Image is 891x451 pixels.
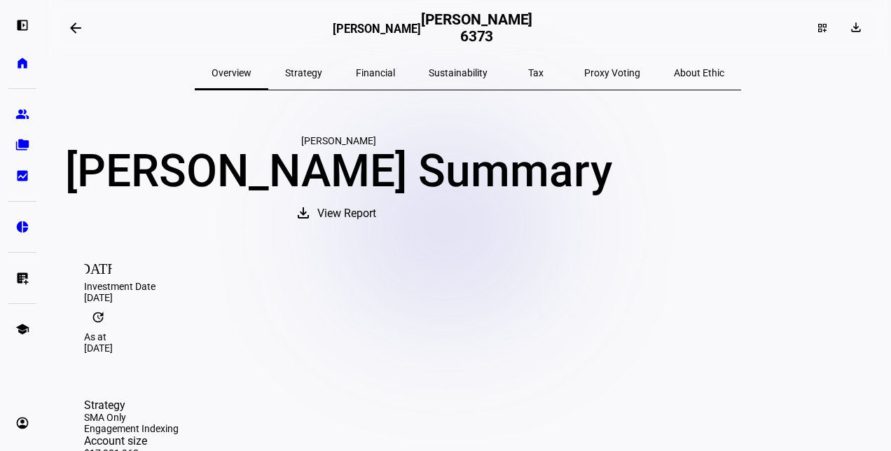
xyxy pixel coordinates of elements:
[15,322,29,336] eth-mat-symbol: school
[817,22,828,34] mat-icon: dashboard_customize
[62,146,615,197] div: [PERSON_NAME] Summary
[333,22,421,43] h3: [PERSON_NAME]
[84,281,852,292] div: Investment Date
[15,169,29,183] eth-mat-symbol: bid_landscape
[281,197,396,230] button: View Report
[8,131,36,159] a: folder_copy
[584,68,640,78] span: Proxy Voting
[15,56,29,70] eth-mat-symbol: home
[84,398,179,412] div: Strategy
[84,434,179,447] div: Account size
[295,204,312,221] mat-icon: download
[67,20,84,36] mat-icon: arrow_backwards
[62,135,615,146] div: [PERSON_NAME]
[285,68,322,78] span: Strategy
[8,213,36,241] a: pie_chart
[421,11,533,45] h2: [PERSON_NAME] 6373
[429,68,488,78] span: Sustainability
[15,107,29,121] eth-mat-symbol: group
[8,49,36,77] a: home
[84,342,852,354] div: [DATE]
[8,162,36,190] a: bid_landscape
[15,220,29,234] eth-mat-symbol: pie_chart
[15,416,29,430] eth-mat-symbol: account_circle
[15,138,29,152] eth-mat-symbol: folder_copy
[84,412,179,423] div: SMA Only
[15,271,29,285] eth-mat-symbol: list_alt_add
[528,68,544,78] span: Tax
[317,197,376,230] span: View Report
[849,20,863,34] mat-icon: download
[84,253,112,281] mat-icon: [DATE]
[84,292,852,303] div: [DATE]
[15,18,29,32] eth-mat-symbol: left_panel_open
[8,100,36,128] a: group
[84,303,112,331] mat-icon: update
[674,68,724,78] span: About Ethic
[212,68,251,78] span: Overview
[84,331,852,342] div: As at
[84,423,179,434] div: Engagement Indexing
[356,68,395,78] span: Financial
